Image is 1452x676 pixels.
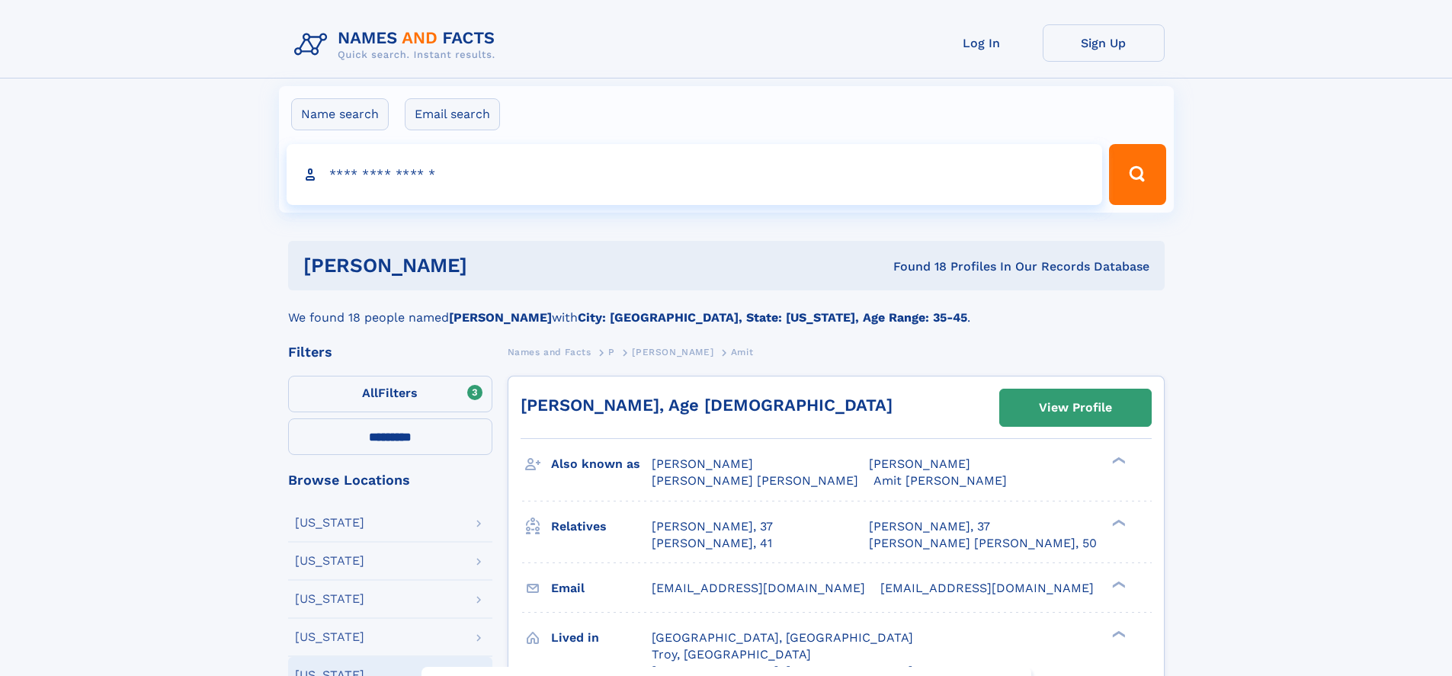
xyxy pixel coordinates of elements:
[873,473,1007,488] span: Amit [PERSON_NAME]
[869,535,1097,552] a: [PERSON_NAME] [PERSON_NAME], 50
[362,386,378,400] span: All
[680,258,1149,275] div: Found 18 Profiles In Our Records Database
[652,473,858,488] span: [PERSON_NAME] [PERSON_NAME]
[632,342,713,361] a: [PERSON_NAME]
[551,575,652,601] h3: Email
[551,514,652,540] h3: Relatives
[295,517,364,529] div: [US_STATE]
[291,98,389,130] label: Name search
[869,518,990,535] a: [PERSON_NAME], 37
[1109,144,1165,205] button: Search Button
[288,24,508,66] img: Logo Names and Facts
[288,376,492,412] label: Filters
[869,457,970,471] span: [PERSON_NAME]
[295,555,364,567] div: [US_STATE]
[1039,390,1112,425] div: View Profile
[1108,456,1127,466] div: ❯
[288,290,1165,327] div: We found 18 people named with .
[405,98,500,130] label: Email search
[1043,24,1165,62] a: Sign Up
[652,581,865,595] span: [EMAIL_ADDRESS][DOMAIN_NAME]
[551,625,652,651] h3: Lived in
[1108,629,1127,639] div: ❯
[921,24,1043,62] a: Log In
[288,345,492,359] div: Filters
[551,451,652,477] h3: Also known as
[1108,517,1127,527] div: ❯
[288,473,492,487] div: Browse Locations
[508,342,591,361] a: Names and Facts
[652,630,913,645] span: [GEOGRAPHIC_DATA], [GEOGRAPHIC_DATA]
[449,310,552,325] b: [PERSON_NAME]
[652,518,773,535] a: [PERSON_NAME], 37
[521,396,893,415] a: [PERSON_NAME], Age [DEMOGRAPHIC_DATA]
[287,144,1103,205] input: search input
[1000,389,1151,426] a: View Profile
[652,457,753,471] span: [PERSON_NAME]
[652,535,772,552] a: [PERSON_NAME], 41
[880,581,1094,595] span: [EMAIL_ADDRESS][DOMAIN_NAME]
[578,310,967,325] b: City: [GEOGRAPHIC_DATA], State: [US_STATE], Age Range: 35-45
[608,347,615,357] span: P
[731,347,753,357] span: Amit
[1108,579,1127,589] div: ❯
[295,593,364,605] div: [US_STATE]
[632,347,713,357] span: [PERSON_NAME]
[652,647,811,662] span: Troy, [GEOGRAPHIC_DATA]
[303,256,681,275] h1: [PERSON_NAME]
[608,342,615,361] a: P
[295,631,364,643] div: [US_STATE]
